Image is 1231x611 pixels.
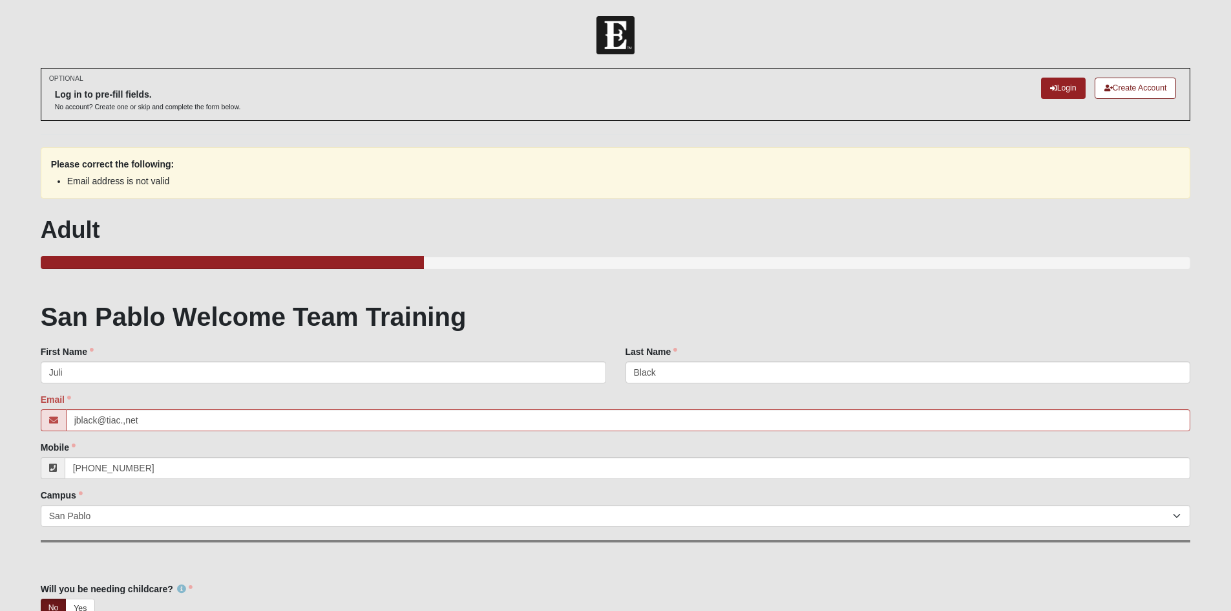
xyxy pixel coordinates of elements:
label: Mobile [41,441,76,454]
label: Will you be needing childcare? [41,583,193,595]
img: Church of Eleven22 Logo [596,16,635,54]
li: Email address is not valid [67,175,1164,188]
a: Login [1041,78,1086,99]
h1: Adult [41,216,1191,244]
a: Create Account [1095,78,1177,99]
div: Please correct the following: [41,147,1191,198]
p: No account? Create one or skip and complete the form below. [55,102,241,112]
label: Campus [41,489,83,502]
label: Last Name [626,345,678,358]
label: First Name [41,345,94,358]
h2: San Pablo Welcome Team Training [41,301,1191,332]
label: Email [41,393,71,406]
h6: Log in to pre-fill fields. [55,89,241,100]
small: OPTIONAL [49,74,83,83]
